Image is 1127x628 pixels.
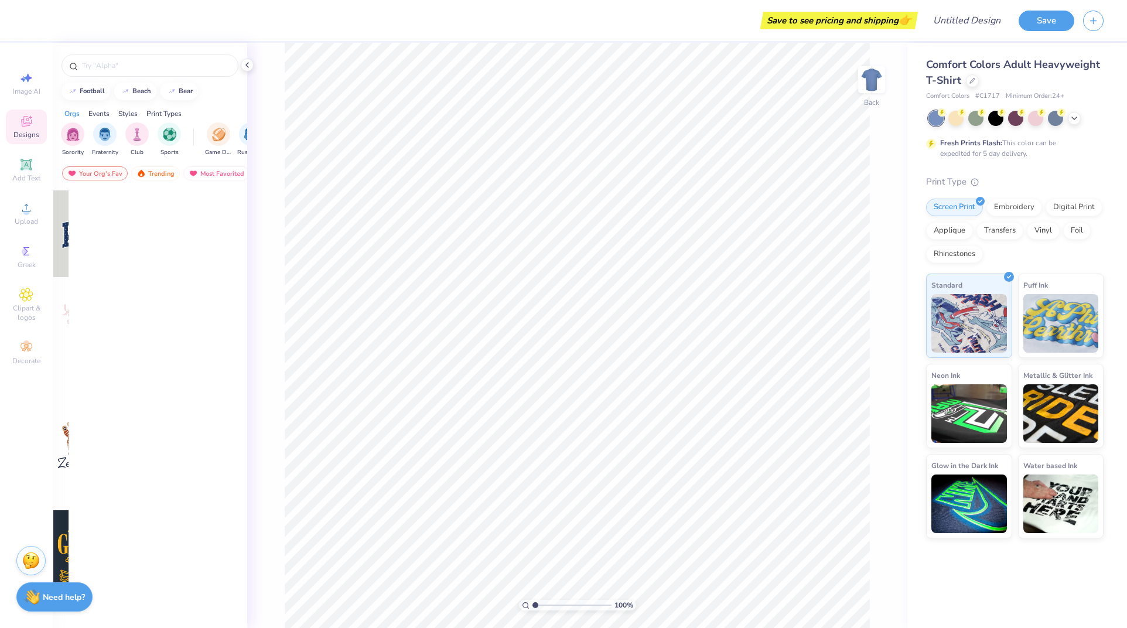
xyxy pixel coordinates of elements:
[179,88,193,94] div: bear
[118,108,138,119] div: Styles
[62,148,84,157] span: Sorority
[763,12,915,29] div: Save to see pricing and shipping
[68,88,77,95] img: trend_line.gif
[986,199,1042,216] div: Embroidery
[12,173,40,183] span: Add Text
[67,169,77,178] img: most_fav.gif
[160,83,198,100] button: bear
[237,122,264,157] div: filter for Rush & Bid
[931,279,962,291] span: Standard
[926,199,983,216] div: Screen Print
[146,108,182,119] div: Print Types
[92,122,118,157] button: filter button
[15,217,38,226] span: Upload
[205,148,232,157] span: Game Day
[237,122,264,157] button: filter button
[189,169,198,178] img: most_fav.gif
[163,128,176,141] img: Sports Image
[131,128,144,141] img: Club Image
[212,128,226,141] img: Game Day Image
[13,130,39,139] span: Designs
[976,222,1023,240] div: Transfers
[1046,199,1102,216] div: Digital Print
[899,13,911,27] span: 👉
[98,128,111,141] img: Fraternity Image
[924,9,1010,32] input: Untitled Design
[62,166,128,180] div: Your Org's Fav
[61,122,84,157] button: filter button
[926,222,973,240] div: Applique
[125,122,149,157] div: filter for Club
[80,88,105,94] div: football
[931,459,998,472] span: Glow in the Dark Ink
[1023,369,1092,381] span: Metallic & Glitter Ink
[864,97,879,108] div: Back
[244,128,258,141] img: Rush & Bid Image
[1023,459,1077,472] span: Water based Ink
[125,122,149,157] button: filter button
[131,148,144,157] span: Club
[1027,222,1060,240] div: Vinyl
[975,91,1000,101] span: # C1717
[205,122,232,157] button: filter button
[88,108,110,119] div: Events
[81,60,231,71] input: Try "Alpha"
[931,384,1007,443] img: Neon Ink
[167,88,176,95] img: trend_line.gif
[926,245,983,263] div: Rhinestones
[237,148,264,157] span: Rush & Bid
[114,83,156,100] button: beach
[160,148,179,157] span: Sports
[860,68,883,91] img: Back
[131,166,180,180] div: Trending
[940,138,1084,159] div: This color can be expedited for 5 day delivery.
[12,356,40,366] span: Decorate
[931,475,1007,533] img: Glow in the Dark Ink
[43,592,85,603] strong: Need help?
[183,166,250,180] div: Most Favorited
[66,128,80,141] img: Sorority Image
[931,369,960,381] span: Neon Ink
[926,91,969,101] span: Comfort Colors
[1023,475,1099,533] img: Water based Ink
[121,88,130,95] img: trend_line.gif
[1023,384,1099,443] img: Metallic & Glitter Ink
[132,88,151,94] div: beach
[614,600,633,610] span: 100 %
[1023,294,1099,353] img: Puff Ink
[64,108,80,119] div: Orgs
[62,83,110,100] button: football
[1063,222,1091,240] div: Foil
[92,148,118,157] span: Fraternity
[158,122,181,157] div: filter for Sports
[926,175,1104,189] div: Print Type
[931,294,1007,353] img: Standard
[18,260,36,269] span: Greek
[61,122,84,157] div: filter for Sorority
[6,303,47,322] span: Clipart & logos
[1019,11,1074,31] button: Save
[940,138,1002,148] strong: Fresh Prints Flash:
[136,169,146,178] img: trending.gif
[1006,91,1064,101] span: Minimum Order: 24 +
[1023,279,1048,291] span: Puff Ink
[13,87,40,96] span: Image AI
[205,122,232,157] div: filter for Game Day
[158,122,181,157] button: filter button
[926,57,1100,87] span: Comfort Colors Adult Heavyweight T-Shirt
[92,122,118,157] div: filter for Fraternity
